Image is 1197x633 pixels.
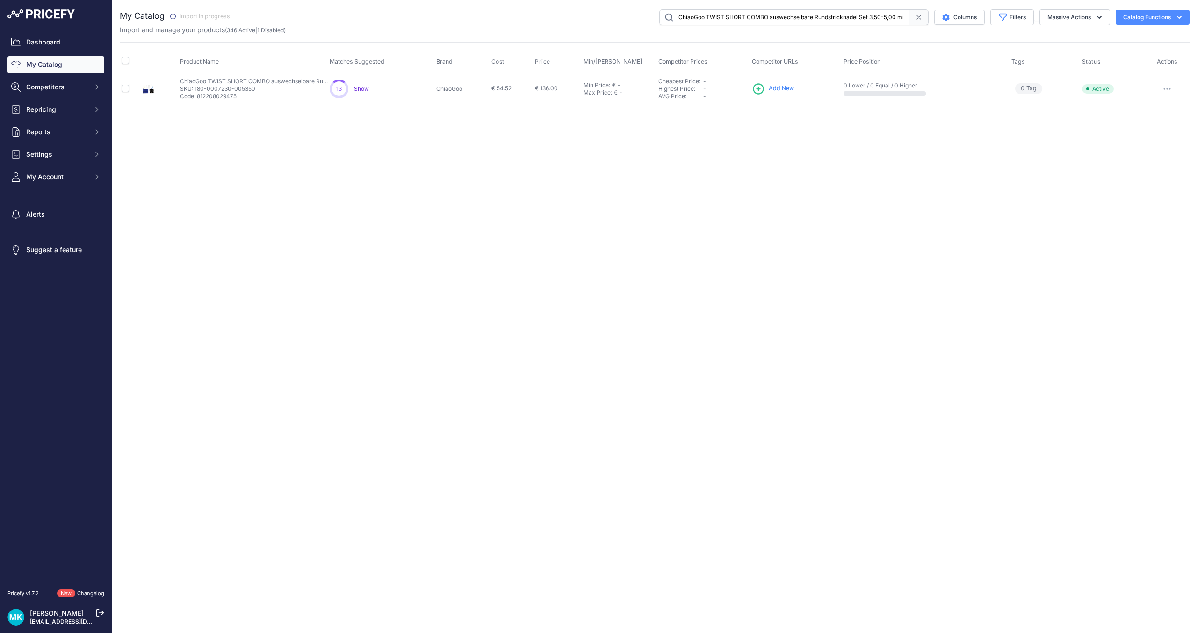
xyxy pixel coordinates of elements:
span: Import in progress [165,11,236,22]
a: Show [354,85,369,92]
button: Reports [7,124,104,140]
span: Cost [491,58,505,65]
p: Import and manage your products [120,25,286,35]
span: Price [535,58,550,65]
button: Price [535,58,552,65]
span: - [703,93,706,100]
h2: My Catalog [120,9,165,22]
span: 13 [336,85,342,93]
a: [EMAIL_ADDRESS][DOMAIN_NAME] [30,618,128,625]
button: Filters [990,9,1034,25]
span: Min/[PERSON_NAME] [584,58,642,65]
img: Pricefy Logo [7,9,75,19]
span: Tags [1011,58,1025,65]
span: ( | ) [225,27,286,34]
span: 0 [1021,84,1024,93]
span: Product Name [180,58,219,65]
button: My Account [7,168,104,185]
a: Alerts [7,206,104,223]
a: Changelog [77,590,104,597]
a: Dashboard [7,34,104,51]
nav: Sidebar [7,34,104,578]
a: Add New [752,82,794,95]
span: Repricing [26,105,87,114]
span: € 54.52 [491,85,512,92]
button: Repricing [7,101,104,118]
button: Columns [934,10,985,25]
span: Reports [26,127,87,137]
span: Active [1082,84,1114,94]
span: € 136.00 [535,85,558,92]
div: € [614,89,618,96]
button: Settings [7,146,104,163]
span: Tag [1015,83,1042,94]
span: Actions [1157,58,1177,65]
button: Competitors [7,79,104,95]
span: - [703,85,706,92]
p: SKU: 180-0007230-005350 [180,85,330,93]
p: 0 Lower / 0 Equal / 0 Higher [844,82,1002,89]
span: Add New [769,84,794,93]
span: Status [1082,58,1101,65]
a: Cheapest Price: [658,78,700,85]
p: Code: 812208029475 [180,93,330,100]
button: Catalog Functions [1116,10,1190,25]
button: Cost [491,58,506,65]
a: 1 Disabled [257,27,284,34]
div: Highest Price: [658,85,703,93]
span: Competitor URLs [752,58,798,65]
button: Status [1082,58,1103,65]
span: Matches Suggested [330,58,384,65]
a: [PERSON_NAME] [30,609,84,617]
a: My Catalog [7,56,104,73]
span: Brand [436,58,453,65]
a: 346 Active [227,27,255,34]
p: ChiaoGoo TWIST SHORT COMBO auswechselbare Rundstricknadel Set 3,50-5,00 mm [180,78,330,85]
div: € [612,81,616,89]
span: My Account [26,172,87,182]
div: Min Price: [584,81,610,89]
span: Competitor Prices [658,58,707,65]
span: Settings [26,150,87,159]
span: Competitors [26,82,87,92]
span: - [703,78,706,85]
input: Search [659,9,909,25]
div: Max Price: [584,89,612,96]
span: Price Position [844,58,880,65]
a: Suggest a feature [7,241,104,258]
p: ChiaoGoo [436,85,487,93]
div: AVG Price: [658,93,703,100]
div: - [618,89,622,96]
div: - [616,81,620,89]
div: Pricefy v1.7.2 [7,589,39,597]
button: Massive Actions [1039,9,1110,25]
span: New [57,589,75,597]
